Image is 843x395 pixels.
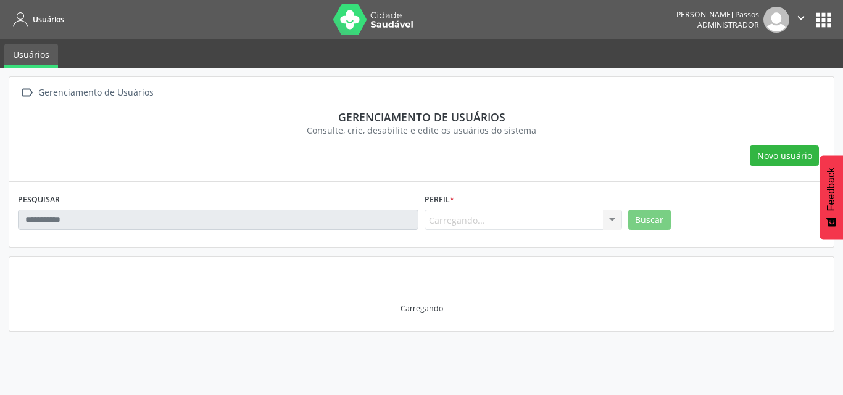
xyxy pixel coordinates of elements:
[4,44,58,68] a: Usuários
[820,155,843,239] button: Feedback - Mostrar pesquisa
[757,149,812,162] span: Novo usuário
[18,84,156,102] a:  Gerenciamento de Usuários
[27,110,816,124] div: Gerenciamento de usuários
[401,303,443,314] div: Carregando
[9,9,64,30] a: Usuários
[36,84,156,102] div: Gerenciamento de Usuários
[674,9,759,20] div: [PERSON_NAME] Passos
[697,20,759,30] span: Administrador
[763,7,789,33] img: img
[794,11,808,25] i: 
[789,7,813,33] button: 
[33,14,64,25] span: Usuários
[628,210,671,230] button: Buscar
[18,84,36,102] i: 
[18,190,60,210] label: PESQUISAR
[826,168,837,211] span: Feedback
[813,9,834,31] button: apps
[425,190,454,210] label: Perfil
[750,145,819,166] button: Novo usuário
[27,124,816,137] div: Consulte, crie, desabilite e edite os usuários do sistema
